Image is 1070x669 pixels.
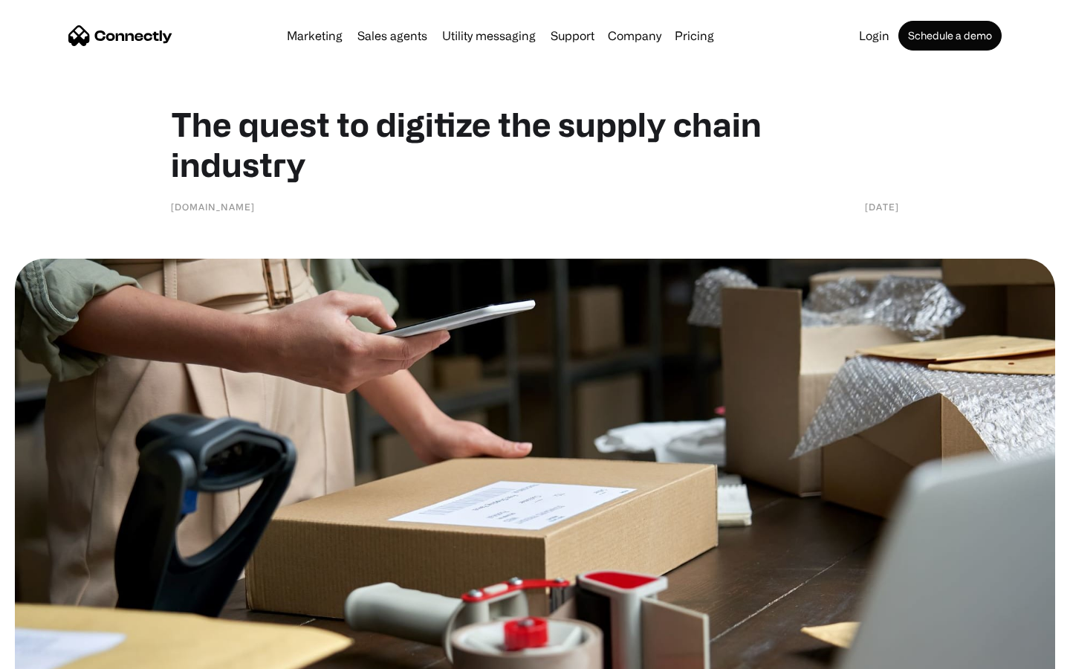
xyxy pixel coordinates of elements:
[898,21,1002,51] a: Schedule a demo
[865,199,899,214] div: [DATE]
[15,643,89,664] aside: Language selected: English
[436,30,542,42] a: Utility messaging
[171,199,255,214] div: [DOMAIN_NAME]
[351,30,433,42] a: Sales agents
[669,30,720,42] a: Pricing
[30,643,89,664] ul: Language list
[545,30,600,42] a: Support
[281,30,348,42] a: Marketing
[171,104,899,184] h1: The quest to digitize the supply chain industry
[608,25,661,46] div: Company
[853,30,895,42] a: Login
